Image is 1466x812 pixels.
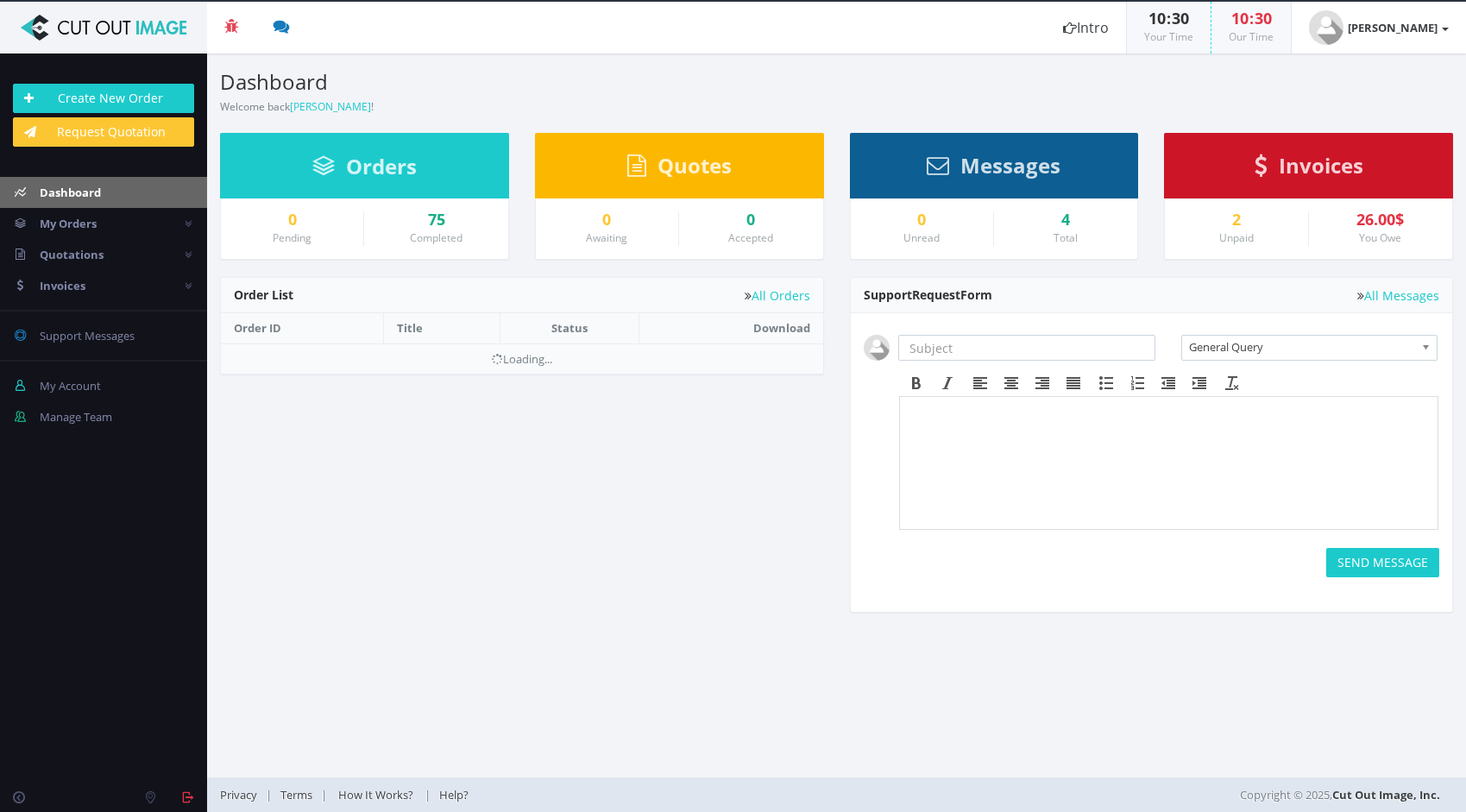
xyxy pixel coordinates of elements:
[220,71,824,93] h3: Dashboard
[728,230,773,245] small: Accepted
[692,211,809,229] a: 0
[657,151,732,179] span: Quotes
[1219,230,1254,245] small: Unpaid
[221,343,823,374] td: Loading...
[1309,10,1343,45] img: user_default.jpg
[234,286,293,303] span: Order List
[13,15,194,41] img: Cut Out Image
[864,211,980,229] a: 0
[898,335,1156,361] input: Subject
[1122,372,1153,394] div: Numbered list
[1292,2,1466,54] a: [PERSON_NAME]
[627,161,732,177] a: Quotes
[996,372,1027,394] div: Align center
[1359,230,1401,245] small: You Owe
[1217,372,1248,394] div: Clear formatting
[903,230,940,245] small: Unread
[1189,336,1414,358] span: General Query
[1007,211,1124,229] div: 4
[273,230,311,245] small: Pending
[639,313,822,343] th: Download
[1279,151,1363,179] span: Invoices
[1357,289,1439,302] a: All Messages
[1231,8,1249,28] span: 10
[960,151,1060,179] span: Messages
[220,787,266,803] a: Privacy
[410,230,462,245] small: Completed
[221,313,384,343] th: Order ID
[932,372,963,394] div: Italic
[1322,211,1439,229] div: 26.00$
[1058,372,1089,394] div: Justify
[40,409,112,425] span: Manage Team
[1332,787,1440,803] a: Cut Out Image, Inc.
[1172,8,1189,28] span: 30
[338,787,413,803] span: How It Works?
[901,372,932,394] div: Bold
[1153,372,1184,394] div: Decrease indent
[965,372,996,394] div: Align left
[377,211,494,229] a: 75
[1148,8,1166,28] span: 10
[1166,8,1172,28] span: :
[431,787,477,803] a: Help?
[927,161,1060,177] a: Messages
[234,211,350,229] a: 0
[272,787,321,803] a: Terms
[384,313,500,343] th: Title
[1326,548,1439,577] button: SEND MESSAGE
[1240,786,1440,803] span: Copyright © 2025,
[864,335,890,361] img: user_default.jpg
[1144,29,1193,44] small: Your Time
[864,286,992,303] span: Support Form
[220,777,1042,812] div: | | |
[40,278,85,293] span: Invoices
[500,313,639,343] th: Status
[40,247,104,262] span: Quotations
[1348,20,1438,35] strong: [PERSON_NAME]
[40,328,135,343] span: Support Messages
[327,787,425,803] a: How It Works?
[220,99,374,114] small: Welcome back !
[1184,372,1215,394] div: Increase indent
[40,216,97,231] span: My Orders
[1027,372,1058,394] div: Align right
[912,286,960,303] span: Request
[40,378,101,393] span: My Account
[290,99,371,114] a: [PERSON_NAME]
[1178,211,1294,229] a: 2
[549,211,665,229] a: 0
[13,117,194,147] a: Request Quotation
[1229,29,1274,44] small: Our Time
[1091,372,1122,394] div: Bullet list
[1054,230,1078,245] small: Total
[312,162,417,178] a: Orders
[13,84,194,113] a: Create New Order
[1046,2,1126,54] a: Intro
[745,289,810,302] a: All Orders
[900,397,1438,529] iframe: Rich Text Area. Press ALT-F9 for menu. Press ALT-F10 for toolbar. Press ALT-0 for help
[586,230,627,245] small: Awaiting
[40,185,101,200] span: Dashboard
[346,152,417,180] span: Orders
[1255,161,1363,177] a: Invoices
[1249,8,1255,28] span: :
[1255,8,1272,28] span: 30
